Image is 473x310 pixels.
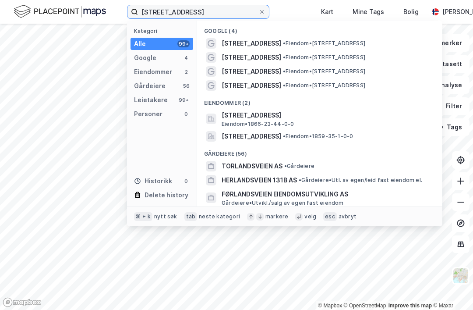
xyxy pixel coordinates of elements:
div: Alle [134,39,146,49]
div: Gårdeiere [134,81,166,91]
div: 0 [183,110,190,118]
div: 0 [183,178,190,185]
div: neste kategori [199,213,240,220]
div: 4 [183,54,190,61]
span: [STREET_ADDRESS] [222,52,281,63]
span: Eiendom • 1866-23-44-0-0 [222,121,294,128]
iframe: Chat Widget [429,268,473,310]
a: Mapbox homepage [3,297,41,307]
div: Google [134,53,156,63]
input: Søk på adresse, matrikkel, gårdeiere, leietakere eller personer [138,5,258,18]
button: Datasett [416,55,469,73]
div: Eiendommer [134,67,172,77]
span: • [299,177,301,183]
span: Eiendom • 1859-35-1-0-0 [283,133,353,140]
div: avbryt [339,213,357,220]
span: [STREET_ADDRESS] [222,131,281,142]
span: HERLANDSVEIEN 131B AS [222,175,297,185]
div: Google (4) [197,21,442,36]
button: Filter [427,97,469,115]
div: tab [184,212,198,221]
div: Kategori [134,28,193,34]
div: 56 [183,82,190,89]
span: Eiendom • [STREET_ADDRESS] [283,40,365,47]
span: • [283,82,286,89]
div: ⌘ + k [134,212,152,221]
span: • [283,68,286,75]
div: Gårdeiere (56) [197,143,442,159]
div: esc [323,212,337,221]
a: OpenStreetMap [344,303,386,309]
span: • [283,40,286,46]
div: 2 [183,68,190,75]
span: Eiendom • [STREET_ADDRESS] [283,68,365,75]
div: markere [265,213,288,220]
a: Improve this map [388,303,432,309]
span: Gårdeiere • Utl. av egen/leid fast eiendom el. [299,177,422,184]
div: Personer [134,109,162,119]
img: logo.f888ab2527a4732fd821a326f86c7f29.svg [14,4,106,19]
span: TORLANDSVEIEN AS [222,161,282,171]
div: Leietakere [134,95,168,105]
span: [STREET_ADDRESS] [222,110,432,121]
span: [STREET_ADDRESS] [222,80,281,91]
span: Gårdeiere • Utvikl./salg av egen fast eiendom [222,200,344,207]
div: Historikk [134,176,172,186]
div: Mine Tags [353,7,384,17]
a: Mapbox [318,303,342,309]
span: Gårdeiere [284,163,314,170]
div: nytt søk [154,213,177,220]
div: 99+ [177,40,190,47]
div: Eiendommer (2) [197,93,442,108]
button: Analyse [419,76,469,94]
img: Z [452,267,469,284]
span: Eiendom • [STREET_ADDRESS] [283,54,365,61]
div: Kart [321,7,333,17]
div: 99+ [177,96,190,103]
span: • [283,133,286,139]
div: Delete history [145,190,188,200]
div: Kontrollprogram for chat [429,268,473,310]
span: • [284,163,287,169]
span: Eiendom • [STREET_ADDRESS] [283,82,365,89]
span: FØRLANDSVEIEN EIENDOMSUTVIKLING AS [222,189,432,200]
span: [STREET_ADDRESS] [222,38,281,49]
span: • [283,54,286,61]
span: [STREET_ADDRESS] [222,66,281,77]
div: velg [304,213,316,220]
div: Bolig [403,7,419,17]
button: Tags [429,118,469,136]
